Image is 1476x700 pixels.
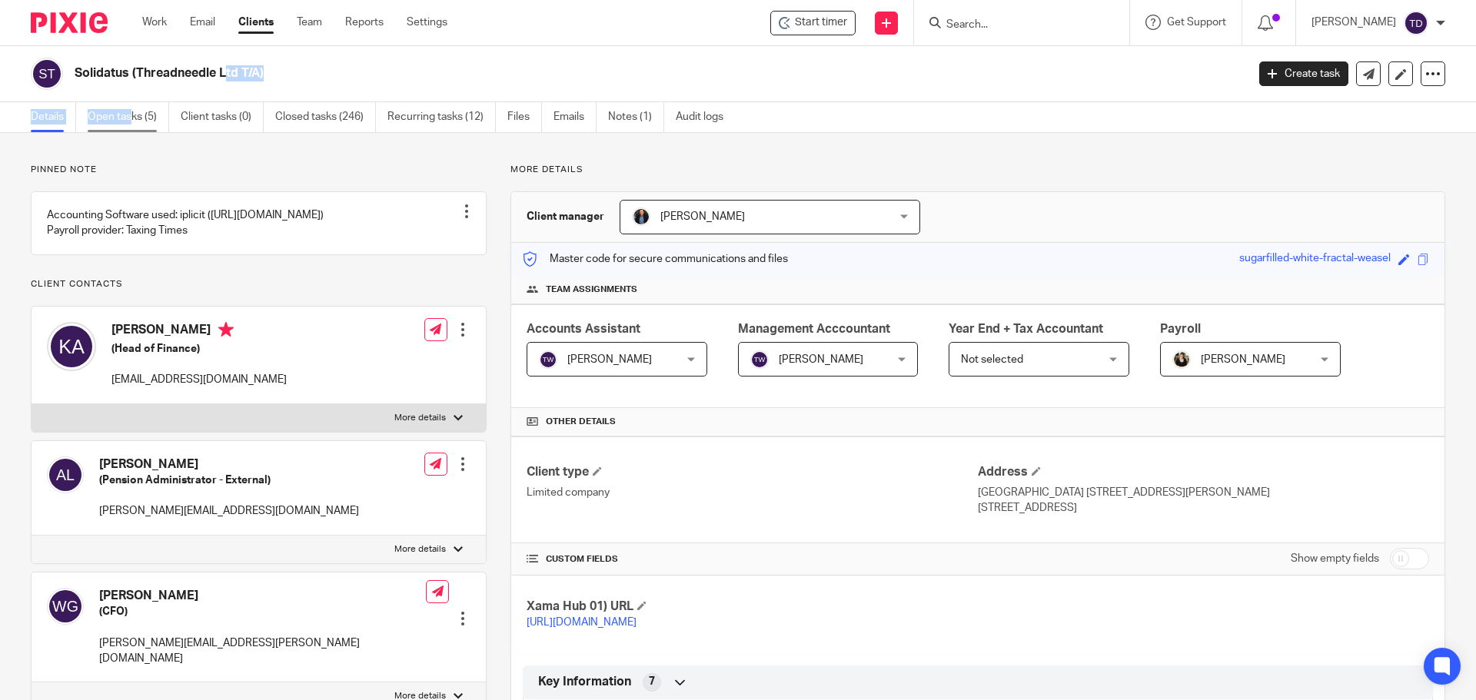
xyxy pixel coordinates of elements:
[523,251,788,267] p: Master code for secure communications and files
[31,12,108,33] img: Pixie
[31,278,487,290] p: Client contacts
[1160,323,1201,335] span: Payroll
[567,354,652,365] span: [PERSON_NAME]
[394,412,446,424] p: More details
[527,464,978,480] h4: Client type
[99,588,426,604] h4: [PERSON_NAME]
[676,102,735,132] a: Audit logs
[507,102,542,132] a: Files
[218,322,234,337] i: Primary
[738,323,890,335] span: Management Acccountant
[1291,551,1379,566] label: Show empty fields
[142,15,167,30] a: Work
[539,350,557,369] img: svg%3E
[608,102,664,132] a: Notes (1)
[978,464,1429,480] h4: Address
[88,102,169,132] a: Open tasks (5)
[407,15,447,30] a: Settings
[99,456,359,473] h4: [PERSON_NAME]
[546,284,637,296] span: Team assignments
[750,350,769,369] img: svg%3E
[945,18,1083,32] input: Search
[47,588,84,625] img: svg%3E
[770,11,856,35] div: Solidatus (Threadneedle Ltd T/A)
[111,322,287,341] h4: [PERSON_NAME]
[649,674,655,689] span: 7
[527,209,604,224] h3: Client manager
[275,102,376,132] a: Closed tasks (246)
[527,599,978,615] h4: Xama Hub 01) URL
[961,354,1023,365] span: Not selected
[527,485,978,500] p: Limited company
[1239,250,1391,268] div: sugarfilled-white-fractal-weasel
[546,416,616,428] span: Other details
[238,15,274,30] a: Clients
[75,65,1004,81] h2: Solidatus (Threadneedle Ltd T/A)
[795,15,847,31] span: Start timer
[978,500,1429,516] p: [STREET_ADDRESS]
[1404,11,1428,35] img: svg%3E
[510,164,1445,176] p: More details
[660,211,745,222] span: [PERSON_NAME]
[527,553,978,566] h4: CUSTOM FIELDS
[632,207,650,226] img: martin-hickman.jpg
[394,543,446,556] p: More details
[47,322,96,371] img: svg%3E
[1259,61,1348,86] a: Create task
[99,473,359,488] h5: (Pension Administrator - External)
[1201,354,1285,365] span: [PERSON_NAME]
[779,354,863,365] span: [PERSON_NAME]
[297,15,322,30] a: Team
[527,323,640,335] span: Accounts Assistant
[345,15,384,30] a: Reports
[111,341,287,357] h5: (Head of Finance)
[1172,350,1191,369] img: Helen%20Campbell.jpeg
[181,102,264,132] a: Client tasks (0)
[978,485,1429,500] p: [GEOGRAPHIC_DATA] [STREET_ADDRESS][PERSON_NAME]
[538,674,631,690] span: Key Information
[111,372,287,387] p: [EMAIL_ADDRESS][DOMAIN_NAME]
[1311,15,1396,30] p: [PERSON_NAME]
[31,164,487,176] p: Pinned note
[99,604,426,619] h5: (CFO)
[99,503,359,519] p: [PERSON_NAME][EMAIL_ADDRESS][DOMAIN_NAME]
[31,102,76,132] a: Details
[47,456,84,493] img: svg%3E
[387,102,496,132] a: Recurring tasks (12)
[31,58,63,90] img: svg%3E
[553,102,597,132] a: Emails
[949,323,1103,335] span: Year End + Tax Accountant
[1167,17,1226,28] span: Get Support
[190,15,215,30] a: Email
[527,617,637,628] a: [URL][DOMAIN_NAME]
[99,635,426,667] p: [PERSON_NAME][EMAIL_ADDRESS][PERSON_NAME][DOMAIN_NAME]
